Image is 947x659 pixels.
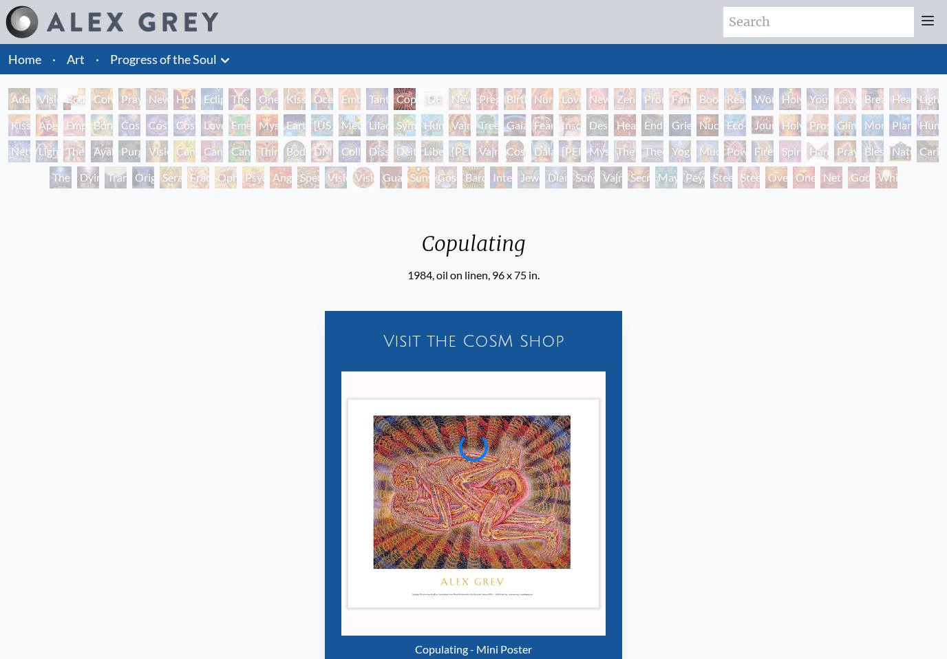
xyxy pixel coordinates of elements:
[256,88,278,110] div: One Taste
[284,140,306,162] div: Body/Mind as a Vibratory Field of Energy
[889,114,911,136] div: Planetary Prayers
[91,114,113,136] div: Bond
[352,166,374,188] div: Vision Crystal Tondo
[655,166,677,188] div: Mayan Being
[614,88,636,110] div: Zena Lotus
[917,140,939,162] div: Caring
[366,140,388,162] div: Dissectional Art for Tool's Lateralus CD
[449,140,471,162] div: [PERSON_NAME]
[118,140,140,162] div: Purging
[228,140,251,162] div: Cannabacchus
[407,231,540,267] div: Copulating
[394,88,416,110] div: Copulating
[449,88,471,110] div: Newborn
[490,166,512,188] div: Interbeing
[614,140,636,162] div: The Seer
[696,140,719,162] div: Mudra
[504,140,526,162] div: Cosmic [DEMOGRAPHIC_DATA]
[146,114,168,136] div: Cosmic Artist
[36,114,58,136] div: Aperture
[407,166,429,188] div: Sunyata
[50,166,72,188] div: The Soul Finds It's Way
[765,166,787,188] div: Oversoul
[242,166,264,188] div: Psychomicrograph of a Fractal Paisley Cherub Feather Tip
[807,88,829,110] div: Young & Old
[366,114,388,136] div: Lilacs
[586,114,608,136] div: Despair
[173,88,195,110] div: Holy Grail
[807,140,829,162] div: Hands that See
[683,166,705,188] div: Peyote Being
[724,114,746,136] div: Eco-Atlas
[90,44,105,74] li: ·
[8,52,41,67] a: Home
[586,140,608,162] div: Mystic Eye
[917,88,939,110] div: Lightweaver
[889,88,911,110] div: Healing
[641,140,663,162] div: Theologue
[270,166,292,188] div: Angel Skin
[132,166,154,188] div: Original Face
[862,114,884,136] div: Monochord
[518,166,540,188] div: Jewel Being
[173,140,195,162] div: Cannabis Mudra
[917,114,939,136] div: Human Geometry
[779,114,801,136] div: Holy Fire
[476,114,498,136] div: Tree & Person
[297,166,319,188] div: Spectral Lotus
[146,140,168,162] div: Vision Tree
[284,114,306,136] div: Earth Energies
[793,166,815,188] div: One
[862,140,884,162] div: Blessing Hand
[91,140,113,162] div: Ayahuasca Visitation
[201,140,223,162] div: Cannabis Sutra
[669,88,691,110] div: Family
[545,166,567,188] div: Diamond Being
[105,166,127,188] div: Transfiguration
[36,88,58,110] div: Visionary Origin of Language
[63,114,85,136] div: Empowerment
[476,88,498,110] div: Pregnancy
[215,166,237,188] div: Ophanic Eyelash
[8,140,30,162] div: Networks
[366,88,388,110] div: Tantra
[187,166,209,188] div: Fractal Eyes
[573,166,595,188] div: Song of Vajra Being
[724,88,746,110] div: Reading
[820,166,842,188] div: Net of Being
[600,166,622,188] div: Vajra Being
[118,88,140,110] div: Praying
[421,88,443,110] div: [DEMOGRAPHIC_DATA] Embryo
[504,88,526,110] div: Birth
[559,140,581,162] div: [PERSON_NAME]
[834,114,856,136] div: Glimpsing the Empyrean
[311,114,333,136] div: [US_STATE] Song
[118,114,140,136] div: Cosmic Creativity
[8,88,30,110] div: Adam & Eve
[862,88,884,110] div: Breathing
[421,114,443,136] div: Humming Bird
[311,140,333,162] div: DMT - The Spirit Molecule
[91,88,113,110] div: Contemplation
[339,88,361,110] div: Embracing
[738,166,760,188] div: Steeplehead 2
[696,88,719,110] div: Boo-boo
[407,267,540,283] div: 1984, oil on linen, 96 x 75 in.
[435,166,457,188] div: Cosmic Elf
[586,88,608,110] div: New Family
[531,114,553,136] div: Fear
[339,114,361,136] div: Metamorphosis
[333,319,614,363] a: Visit the CoSM Shop
[256,114,278,136] div: Mysteriosa 2
[63,140,85,162] div: The Shulgins and their Alchemical Angels
[559,114,581,136] div: Insomnia
[641,88,663,110] div: Promise
[339,140,361,162] div: Collective Vision
[752,114,774,136] div: Journey of the Wounded Healer
[228,88,251,110] div: The Kiss
[173,114,195,136] div: Cosmic Lovers
[723,7,914,37] input: Search
[110,50,217,69] a: Progress of the Soul
[752,88,774,110] div: Wonder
